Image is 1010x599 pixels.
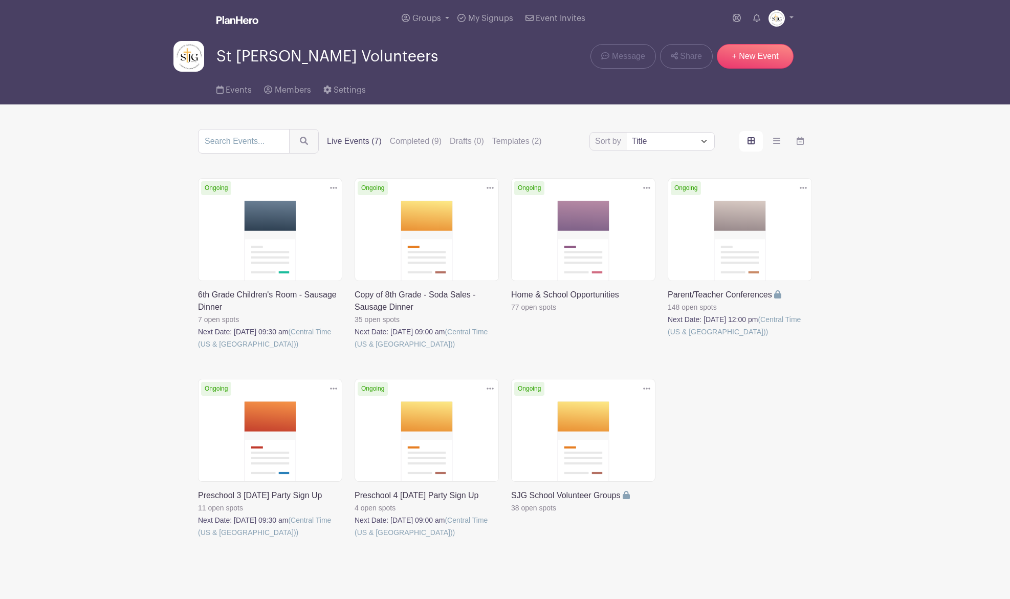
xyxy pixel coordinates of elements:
label: Live Events (7) [327,135,382,147]
label: Drafts (0) [450,135,484,147]
div: order and view [739,131,812,152]
img: logo_white-6c42ec7e38ccf1d336a20a19083b03d10ae64f83f12c07503d8b9e83406b4c7d.svg [216,16,258,24]
img: Logo%20jpg.jpg [173,41,204,72]
label: Completed (9) [390,135,442,147]
span: Events [226,86,252,94]
label: Templates (2) [492,135,542,147]
a: Events [216,72,252,104]
a: Settings [323,72,366,104]
a: Message [590,44,655,69]
label: Sort by [595,135,624,147]
span: Groups [412,14,441,23]
span: St [PERSON_NAME] Volunteers [216,48,438,65]
span: Settings [334,86,366,94]
a: + New Event [717,44,794,69]
span: Message [612,50,645,62]
img: Logo%20jpg.jpg [769,10,785,27]
span: Members [275,86,311,94]
div: filters [327,135,542,147]
a: Share [660,44,713,69]
a: Members [264,72,311,104]
span: Event Invites [536,14,585,23]
span: Share [680,50,702,62]
span: My Signups [468,14,513,23]
input: Search Events... [198,129,290,154]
